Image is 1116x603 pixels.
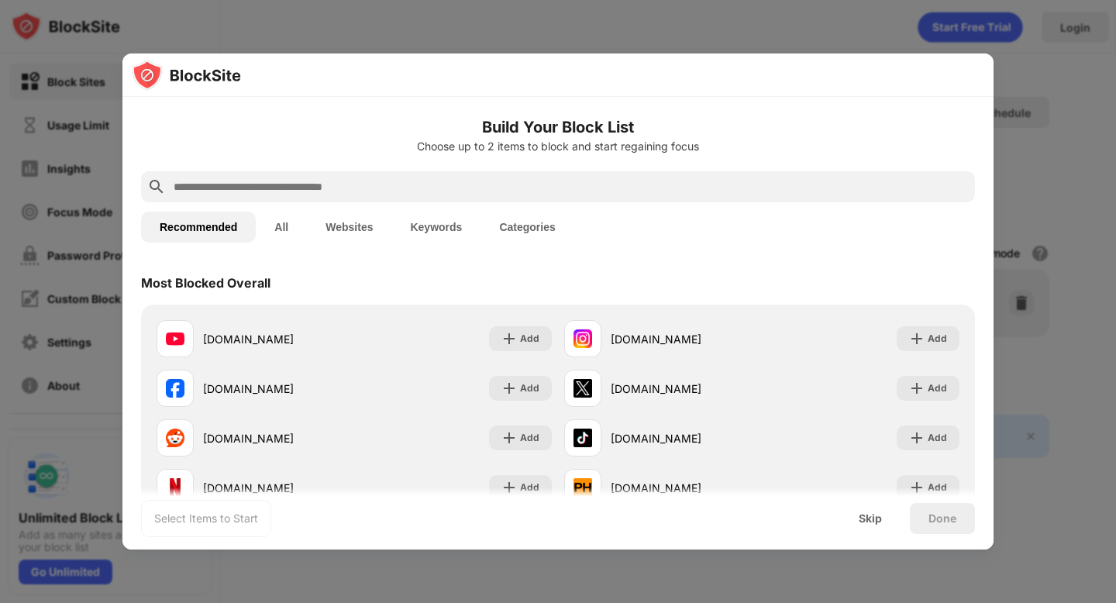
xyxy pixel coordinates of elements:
[573,329,592,348] img: favicons
[520,331,539,346] div: Add
[166,379,184,398] img: favicons
[307,212,391,243] button: Websites
[573,429,592,447] img: favicons
[132,60,241,91] img: logo-blocksite.svg
[480,212,573,243] button: Categories
[147,177,166,196] img: search.svg
[520,480,539,495] div: Add
[203,381,354,397] div: [DOMAIN_NAME]
[611,430,762,446] div: [DOMAIN_NAME]
[256,212,307,243] button: All
[203,480,354,496] div: [DOMAIN_NAME]
[203,331,354,347] div: [DOMAIN_NAME]
[141,275,270,291] div: Most Blocked Overall
[928,430,947,446] div: Add
[928,512,956,525] div: Done
[166,429,184,447] img: favicons
[573,379,592,398] img: favicons
[928,480,947,495] div: Add
[141,115,975,139] h6: Build Your Block List
[611,331,762,347] div: [DOMAIN_NAME]
[611,381,762,397] div: [DOMAIN_NAME]
[141,140,975,153] div: Choose up to 2 items to block and start regaining focus
[166,478,184,497] img: favicons
[611,480,762,496] div: [DOMAIN_NAME]
[520,430,539,446] div: Add
[203,430,354,446] div: [DOMAIN_NAME]
[391,212,480,243] button: Keywords
[859,512,882,525] div: Skip
[166,329,184,348] img: favicons
[520,381,539,396] div: Add
[573,478,592,497] img: favicons
[141,212,256,243] button: Recommended
[928,331,947,346] div: Add
[154,511,258,526] div: Select Items to Start
[928,381,947,396] div: Add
